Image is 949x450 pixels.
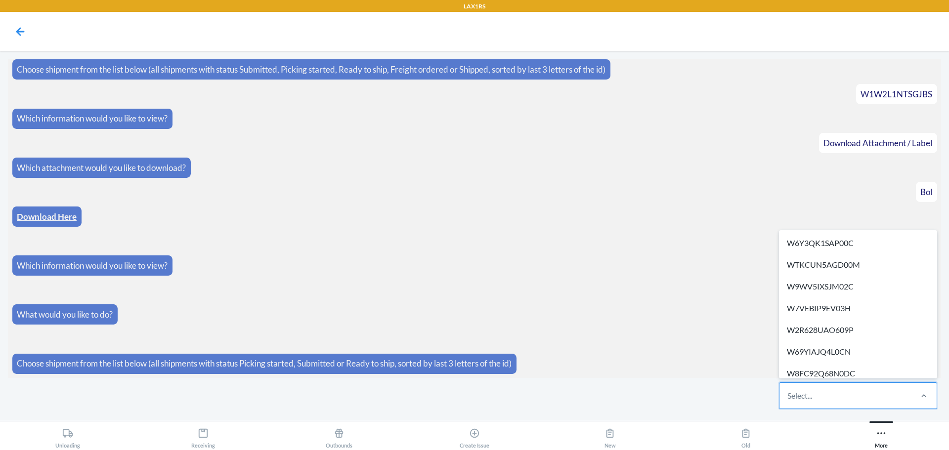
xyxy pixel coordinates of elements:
button: Receiving [135,421,271,449]
span: Download Attachment / Label [823,138,932,148]
a: Download Here [17,211,77,222]
div: W9WV5IXSJM02C [781,276,935,297]
div: New [604,424,616,449]
button: Create Issue [407,421,542,449]
div: Old [740,424,751,449]
p: Which information would you like to view? [17,112,168,125]
p: Choose shipment from the list below (all shipments with status Picking started, Submitted or Read... [17,357,512,370]
div: W69YIAJQ4L0CN [781,341,935,363]
div: W6Y3QK1SAP00C [781,232,935,254]
button: Old [678,421,813,449]
button: More [814,421,949,449]
div: W8FC92Q68N0DC [781,363,935,384]
button: Outbounds [271,421,407,449]
p: Choose shipment from the list below (all shipments with status Submitted, Picking started, Ready ... [17,63,605,76]
div: W2R628UAO609P [781,319,935,341]
span: W1W2L1NTSGJBS [861,89,932,99]
span: Bol [920,187,932,197]
div: WTKCUN5AGD00M [781,254,935,276]
div: Receiving [191,424,215,449]
p: What would you like to do? [17,308,113,321]
p: Which attachment would you like to download? [17,162,186,174]
p: LAX1RS [464,2,485,11]
div: Outbounds [326,424,352,449]
div: Create Issue [460,424,489,449]
div: Select... [787,390,812,402]
div: More [875,424,888,449]
div: Unloading [55,424,80,449]
button: New [542,421,678,449]
div: W7VEBIP9EV03H [781,297,935,319]
p: Which information would you like to view? [17,259,168,272]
